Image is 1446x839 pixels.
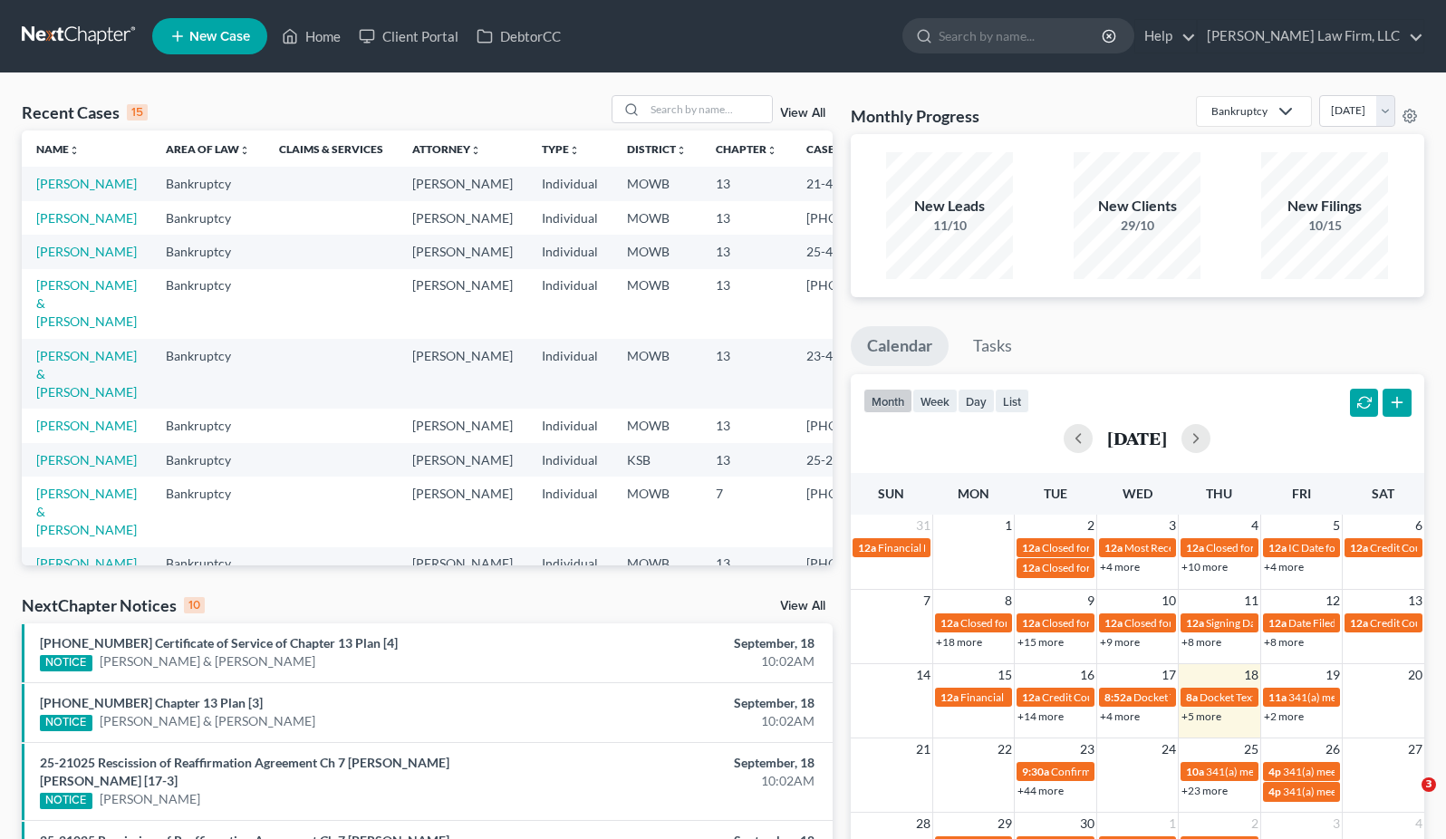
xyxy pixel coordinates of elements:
span: 14 [914,664,932,686]
div: 10:02AM [568,772,815,790]
a: [PERSON_NAME] & [PERSON_NAME] [36,486,137,537]
td: 13 [701,201,792,235]
td: Bankruptcy [151,339,265,409]
a: [PERSON_NAME] [36,418,137,433]
td: 21-41466-btf13 [792,167,933,200]
div: NOTICE [40,655,92,671]
h3: Monthly Progress [851,105,979,127]
a: [PERSON_NAME] [36,555,137,571]
span: 3 [1167,515,1178,536]
span: Wed [1123,486,1152,501]
a: +44 more [1017,784,1064,797]
span: Closed for [PERSON_NAME] [1124,616,1260,630]
a: +8 more [1181,635,1221,649]
td: [PHONE_NUMBER] [792,547,933,581]
span: 12a [1104,616,1123,630]
span: Docket Text: for [PERSON_NAME] [1133,690,1296,704]
span: 20 [1406,664,1424,686]
td: Individual [527,167,612,200]
a: 25-21025 Rescission of Reaffirmation Agreement Ch 7 [PERSON_NAME] [PERSON_NAME] [17-3] [40,755,449,788]
a: [PERSON_NAME] Law Firm, LLC [1198,20,1423,53]
span: Mon [958,486,989,501]
span: Financial Management for [PERSON_NAME] [878,541,1089,555]
span: 4p [1268,785,1281,798]
td: MOWB [612,201,701,235]
span: Closed for [PERSON_NAME] & [PERSON_NAME] [1042,616,1274,630]
span: 11 [1242,590,1260,612]
span: 12a [1022,616,1040,630]
span: 4p [1268,765,1281,778]
span: 341(a) meeting for Bar K Holdings, LLC [1206,765,1389,778]
td: MOWB [612,547,701,581]
td: Bankruptcy [151,547,265,581]
td: [PERSON_NAME] [398,339,527,409]
span: 21 [914,738,932,760]
a: Typeunfold_more [542,142,580,156]
span: 12a [1268,541,1287,555]
span: 9 [1085,590,1096,612]
td: 7 [701,477,792,546]
span: Signing Date for [PERSON_NAME] [1206,616,1368,630]
a: +4 more [1264,560,1304,574]
span: Financial Management for [PERSON_NAME] [960,690,1171,704]
td: MOWB [612,167,701,200]
span: 9:30a [1022,765,1049,778]
a: +4 more [1100,560,1140,574]
a: Calendar [851,326,949,366]
div: Recent Cases [22,101,148,123]
td: 13 [701,547,792,581]
td: Individual [527,201,612,235]
input: Search by name... [645,96,772,122]
td: [PERSON_NAME] [398,167,527,200]
a: Area of Lawunfold_more [166,142,250,156]
a: DebtorCC [468,20,570,53]
div: New Filings [1261,196,1388,217]
th: Claims & Services [265,130,398,167]
a: Client Portal [350,20,468,53]
a: [PERSON_NAME] [36,452,137,468]
span: Closed for [PERSON_NAME][GEOGRAPHIC_DATA] [1042,561,1287,574]
td: MOWB [612,235,701,268]
td: [PERSON_NAME] [398,477,527,546]
td: 25-21166 [792,443,933,477]
button: week [912,389,958,413]
td: Individual [527,409,612,442]
span: Thu [1206,486,1232,501]
a: Tasks [957,326,1028,366]
td: KSB [612,443,701,477]
button: day [958,389,995,413]
td: [PHONE_NUMBER] [792,201,933,235]
td: MOWB [612,477,701,546]
td: 23-40715 [792,339,933,409]
span: Sun [878,486,904,501]
a: +14 more [1017,709,1064,723]
td: MOWB [612,339,701,409]
div: 15 [127,104,148,121]
a: +8 more [1264,635,1304,649]
span: 8a [1186,690,1198,704]
div: NOTICE [40,793,92,809]
span: 12 [1324,590,1342,612]
a: Case Nounfold_more [806,142,864,156]
a: +4 more [1100,709,1140,723]
td: [PERSON_NAME] [398,409,527,442]
span: Docket Text: for [PERSON_NAME] [1200,690,1362,704]
i: unfold_more [676,145,687,156]
span: Closed for [PERSON_NAME] [1042,541,1178,555]
iframe: Intercom live chat [1384,777,1428,821]
span: Fri [1292,486,1311,501]
span: 12a [1350,616,1368,630]
div: 29/10 [1074,217,1200,235]
td: [PERSON_NAME] [398,269,527,339]
span: 12a [858,541,876,555]
span: 29 [996,813,1014,834]
span: 4 [1249,515,1260,536]
a: Attorneyunfold_more [412,142,481,156]
td: [PHONE_NUMBER] [792,269,933,339]
span: 12a [1022,690,1040,704]
a: Nameunfold_more [36,142,80,156]
td: MOWB [612,269,701,339]
a: Chapterunfold_more [716,142,777,156]
span: 28 [914,813,932,834]
span: 12a [1022,541,1040,555]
